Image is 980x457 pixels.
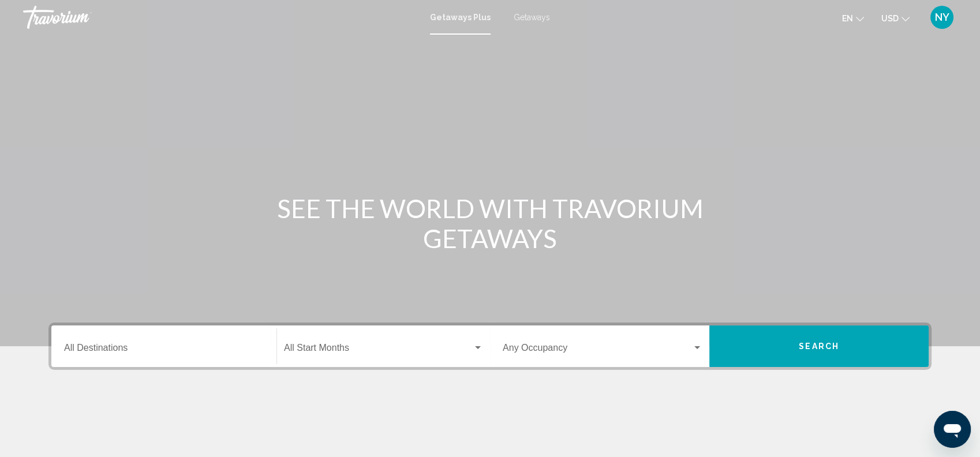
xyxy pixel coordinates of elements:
[23,6,418,29] a: Travorium
[935,12,949,23] span: NY
[881,10,910,27] button: Change currency
[51,325,929,367] div: Search widget
[709,325,929,367] button: Search
[842,14,853,23] span: en
[927,5,957,29] button: User Menu
[934,411,971,448] iframe: Button to launch messaging window
[799,342,839,351] span: Search
[514,13,550,22] a: Getaways
[842,10,864,27] button: Change language
[274,193,706,253] h1: SEE THE WORLD WITH TRAVORIUM GETAWAYS
[881,14,899,23] span: USD
[430,13,491,22] a: Getaways Plus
